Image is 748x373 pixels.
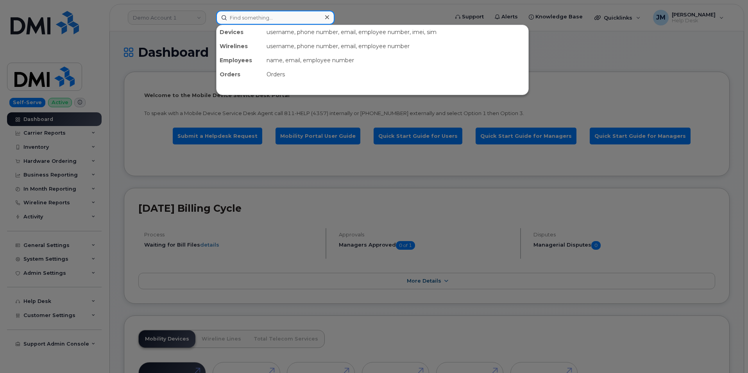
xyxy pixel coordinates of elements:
[263,25,528,39] div: username, phone number, email, employee number, imei, sim
[263,67,528,81] div: Orders
[217,39,263,53] div: Wirelines
[217,25,263,39] div: Devices
[217,53,263,67] div: Employees
[263,39,528,53] div: username, phone number, email, employee number
[263,53,528,67] div: name, email, employee number
[217,67,263,81] div: Orders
